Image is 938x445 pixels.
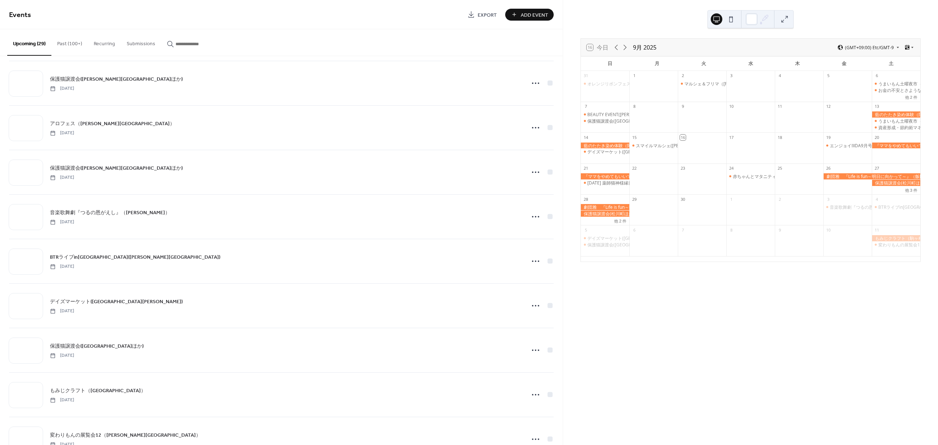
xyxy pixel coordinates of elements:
[581,111,629,118] div: BEAUTY EVENT(飯田市)
[874,227,879,233] div: 11
[478,11,497,19] span: Export
[50,219,74,225] span: [DATE]
[728,135,734,140] div: 17
[121,29,161,55] button: Submissions
[587,56,633,71] div: 日
[823,204,872,210] div: 音楽歌舞劇『つるの恩がえし』（飯田市）
[728,227,734,233] div: 8
[7,29,51,56] button: Upcoming (29)
[680,73,685,79] div: 2
[50,432,201,439] span: 変わりもんの展覧会12（[PERSON_NAME][GEOGRAPHIC_DATA]）
[50,297,183,306] a: デイズマーケット([GEOGRAPHIC_DATA][PERSON_NAME])
[777,227,782,233] div: 9
[581,235,629,241] div: デイズマーケット(中川村)
[51,29,88,55] button: Past (100+)
[50,343,144,350] span: 保護猫譲渡会([GEOGRAPHIC_DATA]ほか)
[777,135,782,140] div: 18
[583,227,588,233] div: 5
[872,124,920,131] div: 資産形成・節約術マネーセミナー（飯田市）
[874,135,879,140] div: 20
[733,173,868,179] div: 赤ちゃんとマタニティさん([PERSON_NAME][GEOGRAPHIC_DATA]）
[50,209,170,217] span: 音楽歌舞劇『つるの恩がえし』（[PERSON_NAME]）
[50,342,144,350] a: 保護猫譲渡会([GEOGRAPHIC_DATA]ほか)
[902,93,920,101] button: 他 2 件
[581,211,629,217] div: 保護猫譲渡会(松川町ほか)
[872,81,920,87] div: うまいもん土曜夜市（喬木村）
[774,56,821,71] div: 木
[581,81,629,87] div: オレンジリボンフェス（飯田市）
[50,308,74,314] span: [DATE]
[50,298,183,306] span: デイズマーケット([GEOGRAPHIC_DATA][PERSON_NAME])
[583,166,588,171] div: 21
[728,196,734,202] div: 1
[845,45,894,50] span: (GMT+09:00) Etc/GMT-9
[872,204,920,210] div: BTRライブinSpaceTama(飯田市)
[611,217,629,224] button: 他 2 件
[872,180,920,186] div: 保護猫譲渡会(松川町ほか)
[874,104,879,109] div: 13
[631,135,637,140] div: 15
[872,111,920,118] div: 藍のたたき染め体験（阿智村）
[825,73,831,79] div: 5
[50,165,183,172] span: 保護猫譲渡会([PERSON_NAME][GEOGRAPHIC_DATA]ほか)
[581,180,629,186] div: 猫の日 薬師猫神様縁日(高森町)
[631,196,637,202] div: 29
[874,73,879,79] div: 6
[874,166,879,171] div: 27
[587,242,668,248] div: 保護猫譲渡会([GEOGRAPHIC_DATA]ほか)
[821,56,867,71] div: 金
[631,166,637,171] div: 22
[680,56,727,71] div: 火
[587,118,668,124] div: 保護猫譲渡会([GEOGRAPHIC_DATA]ほか)
[823,173,920,179] div: 劇団雅 『Life is fun～明日に向かって～』（飯田市）
[777,73,782,79] div: 4
[50,263,74,270] span: [DATE]
[825,196,831,202] div: 3
[684,81,805,87] div: マルシェ＆フリマ（[PERSON_NAME][GEOGRAPHIC_DATA]）
[825,227,831,233] div: 10
[587,149,702,155] div: デイズマーケット([GEOGRAPHIC_DATA][PERSON_NAME])
[50,174,74,181] span: [DATE]
[521,11,548,19] span: Add Event
[631,73,637,79] div: 1
[583,104,588,109] div: 7
[825,135,831,140] div: 19
[50,397,74,403] span: [DATE]
[50,75,183,83] a: 保護猫譲渡会([PERSON_NAME][GEOGRAPHIC_DATA]ほか)
[825,104,831,109] div: 12
[50,253,220,261] a: BTRライブin[GEOGRAPHIC_DATA]([PERSON_NAME][GEOGRAPHIC_DATA])
[581,118,629,124] div: 保護猫譲渡会(高森町ほか)
[728,104,734,109] div: 10
[50,119,175,128] a: アロフェス（[PERSON_NAME][GEOGRAPHIC_DATA]）
[830,204,933,210] div: 音楽歌舞劇『つるの恩がえし』（[PERSON_NAME]）
[868,56,914,71] div: 土
[727,56,774,71] div: 水
[581,143,629,149] div: 藍のたたき染め体験（阿智村）
[777,166,782,171] div: 25
[88,29,121,55] button: Recurring
[830,143,881,149] div: エンジョイ!IIDA9月号発行
[872,87,920,93] div: お金の不安とさようなら（飯田市）
[50,431,201,439] a: 変わりもんの展覧会12（[PERSON_NAME][GEOGRAPHIC_DATA]）
[50,76,183,83] span: 保護猫譲渡会([PERSON_NAME][GEOGRAPHIC_DATA]ほか)
[777,104,782,109] div: 11
[587,180,679,186] div: [DATE] 薬師猫神様縁日([GEOGRAPHIC_DATA])
[636,143,751,149] div: スマイルマルシェ([PERSON_NAME][GEOGRAPHIC_DATA])
[825,166,831,171] div: 26
[680,227,685,233] div: 7
[50,164,183,172] a: 保護猫譲渡会([PERSON_NAME][GEOGRAPHIC_DATA]ほか)
[581,242,629,248] div: 保護猫譲渡会(高森町ほか)
[680,104,685,109] div: 9
[50,85,74,92] span: [DATE]
[678,81,726,87] div: マルシェ＆フリマ（飯田市）
[583,135,588,140] div: 14
[680,166,685,171] div: 23
[505,9,554,21] button: Add Event
[728,73,734,79] div: 3
[633,43,656,52] div: 9月 2025
[50,130,74,136] span: [DATE]
[872,118,920,124] div: うまいもん土曜夜市（喬木村）
[777,196,782,202] div: 2
[872,235,920,241] div: もみじクラフト（駒ヶ根市）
